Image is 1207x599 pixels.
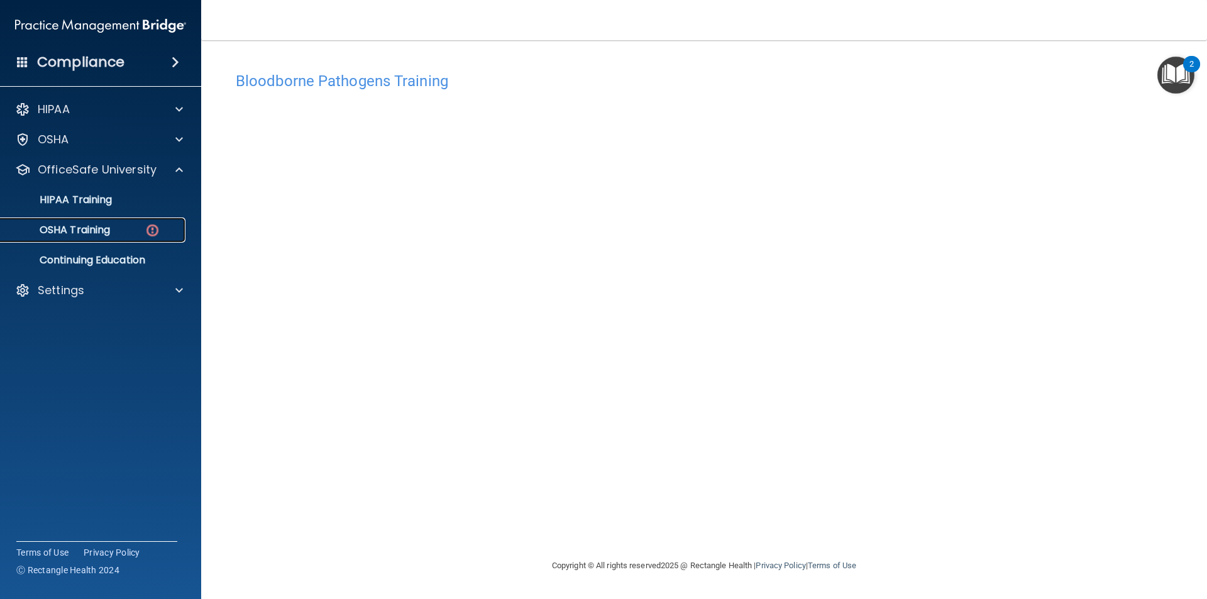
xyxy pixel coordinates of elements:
[84,546,140,559] a: Privacy Policy
[38,102,70,117] p: HIPAA
[15,102,183,117] a: HIPAA
[15,132,183,147] a: OSHA
[8,194,112,206] p: HIPAA Training
[145,223,160,238] img: danger-circle.6113f641.png
[236,96,1172,483] iframe: bbp
[236,73,1172,89] h4: Bloodborne Pathogens Training
[8,254,180,267] p: Continuing Education
[15,162,183,177] a: OfficeSafe University
[1189,64,1194,80] div: 2
[1157,57,1194,94] button: Open Resource Center, 2 new notifications
[475,546,934,586] div: Copyright © All rights reserved 2025 @ Rectangle Health | |
[756,561,805,570] a: Privacy Policy
[8,224,110,236] p: OSHA Training
[15,283,183,298] a: Settings
[808,561,856,570] a: Terms of Use
[16,546,69,559] a: Terms of Use
[16,564,119,576] span: Ⓒ Rectangle Health 2024
[38,132,69,147] p: OSHA
[38,283,84,298] p: Settings
[15,13,186,38] img: PMB logo
[38,162,157,177] p: OfficeSafe University
[37,53,124,71] h4: Compliance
